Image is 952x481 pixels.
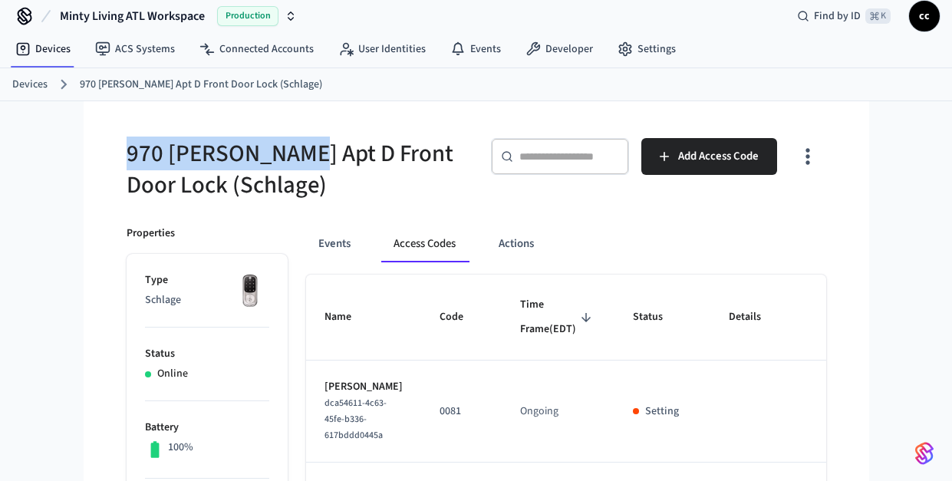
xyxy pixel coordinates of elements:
[145,272,269,288] p: Type
[865,8,891,24] span: ⌘ K
[187,35,326,63] a: Connected Accounts
[440,305,483,329] span: Code
[12,77,48,93] a: Devices
[729,305,781,329] span: Details
[678,147,759,166] span: Add Access Code
[438,35,513,63] a: Events
[157,366,188,382] p: Online
[785,2,903,30] div: Find by ID⌘ K
[502,361,614,463] td: Ongoing
[381,226,468,262] button: Access Codes
[909,1,940,31] button: cc
[814,8,861,24] span: Find by ID
[217,6,278,26] span: Production
[60,7,205,25] span: Minty Living ATL Workspace
[324,305,371,329] span: Name
[145,420,269,436] p: Battery
[486,226,546,262] button: Actions
[324,379,403,395] p: [PERSON_NAME]
[168,440,193,456] p: 100%
[911,2,938,30] span: cc
[83,35,187,63] a: ACS Systems
[127,226,175,242] p: Properties
[231,272,269,311] img: Yale Assure Touchscreen Wifi Smart Lock, Satin Nickel, Front
[3,35,83,63] a: Devices
[513,35,605,63] a: Developer
[326,35,438,63] a: User Identities
[440,404,483,420] p: 0081
[80,77,322,93] a: 970 [PERSON_NAME] Apt D Front Door Lock (Schlage)
[915,441,934,466] img: SeamLogoGradient.69752ec5.svg
[145,292,269,308] p: Schlage
[645,404,679,420] p: Setting
[324,397,387,442] span: dca54611-4c63-45fe-b336-617bddd0445a
[306,226,826,262] div: ant example
[145,346,269,362] p: Status
[306,226,363,262] button: Events
[641,138,777,175] button: Add Access Code
[605,35,688,63] a: Settings
[520,293,596,341] span: Time Frame(EDT)
[633,305,683,329] span: Status
[127,138,467,201] h5: 970 [PERSON_NAME] Apt D Front Door Lock (Schlage)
